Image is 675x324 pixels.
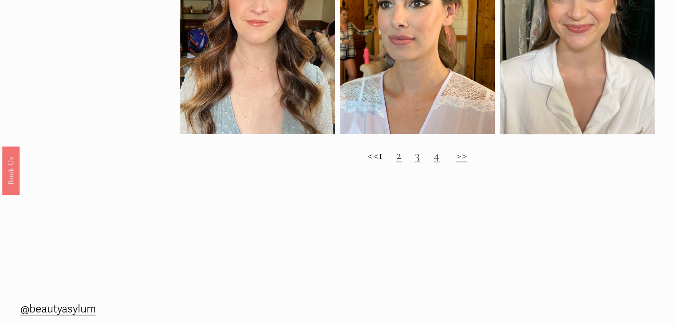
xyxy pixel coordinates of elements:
h2: << [180,148,655,162]
a: 4 [434,147,440,162]
a: 2 [396,147,402,162]
a: Book Us [2,146,20,195]
a: >> [456,147,467,162]
a: 3 [415,147,420,162]
strong: 1 [379,147,383,162]
a: @beautyasylum [20,300,96,319]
